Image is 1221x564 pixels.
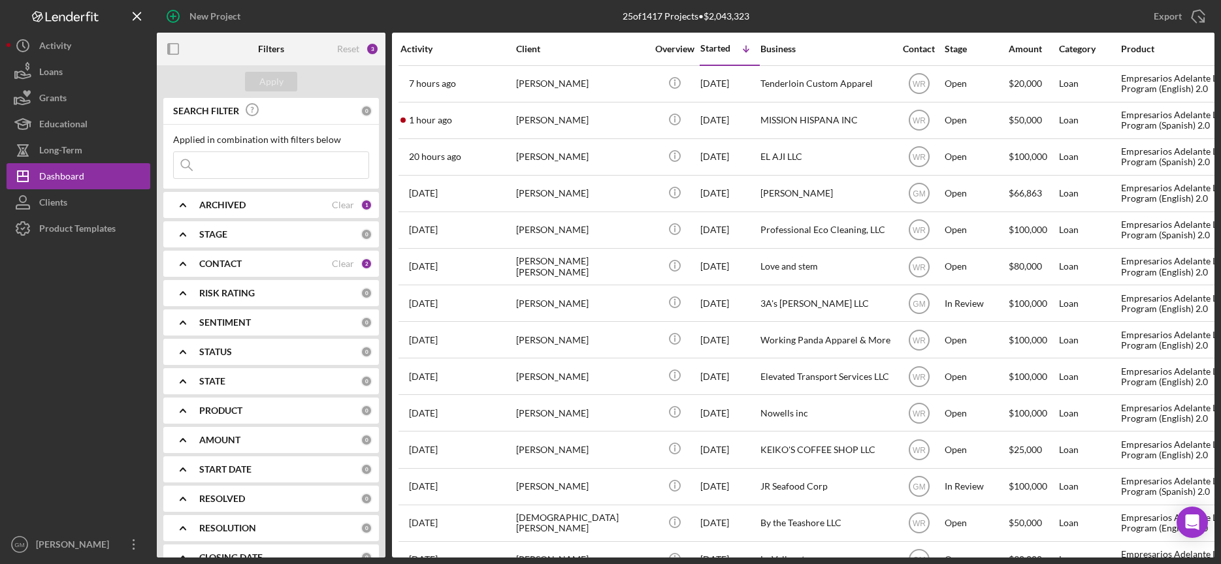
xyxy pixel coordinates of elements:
div: $50,000 [1009,506,1058,540]
div: [PERSON_NAME] [516,322,647,357]
text: WR [913,336,926,345]
text: WR [913,372,926,381]
div: Love and stem [760,249,891,284]
div: Dashboard [39,163,84,193]
div: JR Seafood Corp [760,469,891,504]
button: Educational [7,111,150,137]
div: [DATE] [700,469,759,504]
div: 0 [361,522,372,534]
div: 0 [361,228,372,240]
div: 3 [366,42,379,55]
b: STATE [199,376,225,386]
div: MISSION HISPANA INC [760,103,891,138]
div: EL AJI LLC [760,140,891,174]
div: $100,000 [1009,469,1058,504]
div: 2 [361,258,372,270]
div: Loan [1059,506,1120,540]
div: $100,000 [1009,322,1058,357]
div: 0 [361,463,372,475]
div: Applied in combination with filters below [173,134,369,145]
text: GM [913,189,925,198]
div: Open [945,322,1007,357]
div: [DATE] [700,67,759,101]
button: Grants [7,85,150,111]
div: [PERSON_NAME] [516,67,647,101]
b: Filters [258,44,284,54]
div: [DATE] [700,359,759,394]
div: [DATE] [700,213,759,247]
button: GM[PERSON_NAME] [7,531,150,557]
div: [DATE] [700,396,759,430]
button: Product Templates [7,215,150,242]
div: Educational [39,111,88,140]
div: 0 [361,346,372,358]
time: 2025-08-06 21:59 [409,261,438,272]
div: Loan [1059,103,1120,138]
div: $100,000 [1009,213,1058,247]
b: SENTIMENT [199,317,251,328]
div: Clear [332,200,354,210]
div: [DATE] [700,176,759,211]
div: Open [945,213,1007,247]
button: Long-Term [7,137,150,163]
time: 2025-07-24 23:36 [409,335,438,345]
div: Loan [1059,359,1120,394]
div: $100,000 [1009,140,1058,174]
div: Business [760,44,891,54]
div: [PERSON_NAME] [516,432,647,467]
div: Loan [1059,140,1120,174]
div: Category [1059,44,1120,54]
div: Export [1154,3,1182,29]
div: Open [945,176,1007,211]
div: [DATE] [700,286,759,321]
div: 0 [361,405,372,416]
div: Loan [1059,176,1120,211]
b: RESOLVED [199,493,245,504]
div: [DATE] [700,140,759,174]
div: New Project [189,3,240,29]
div: Product Templates [39,215,116,245]
text: GM [913,482,925,492]
text: GM [913,299,925,308]
div: Started [700,43,730,54]
div: Loan [1059,286,1120,321]
div: [PERSON_NAME] [516,286,647,321]
div: Open [945,396,1007,430]
div: Activity [39,33,71,62]
div: $80,000 [1009,249,1058,284]
div: Open [945,359,1007,394]
div: Open [945,432,1007,467]
div: Reset [337,44,359,54]
div: 0 [361,493,372,505]
div: Professional Eco Cleaning, LLC [760,213,891,247]
div: Loan [1059,213,1120,247]
time: 2025-07-28 21:55 [409,408,438,418]
div: Loan [1059,67,1120,101]
div: [PERSON_NAME] [760,176,891,211]
div: 0 [361,434,372,446]
time: 2025-08-05 23:42 [409,225,438,235]
div: Open Intercom Messenger [1177,507,1208,538]
div: $20,000 [1009,67,1058,101]
b: RISK RATING [199,288,255,298]
div: Nowells inc [760,396,891,430]
div: Clear [332,258,354,269]
text: WR [913,519,926,528]
time: 2025-07-24 05:58 [409,371,438,382]
time: 2025-08-08 15:22 [409,188,438,198]
text: WR [913,446,926,455]
div: $100,000 [1009,286,1058,321]
div: Open [945,140,1007,174]
div: $66,863 [1009,176,1058,211]
div: Elevated Transport Services LLC [760,359,891,394]
div: [PERSON_NAME] [516,176,647,211]
div: Loans [39,59,63,88]
time: 2025-08-12 13:15 [409,78,456,89]
div: Loan [1059,396,1120,430]
button: Activity [7,33,150,59]
div: Tenderloin Custom Apparel [760,67,891,101]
